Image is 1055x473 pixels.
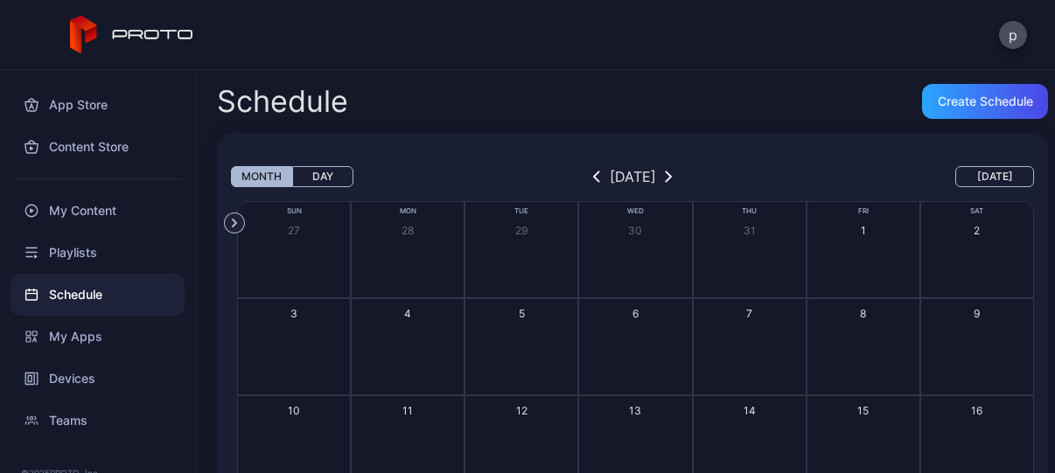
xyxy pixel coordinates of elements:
[693,298,807,395] button: 7
[920,298,1034,395] button: 9
[807,298,920,395] button: 8
[807,201,920,298] button: 1
[971,403,982,418] div: 16
[920,205,1034,217] div: Sat
[632,306,639,321] div: 6
[10,232,185,274] a: Playlists
[10,400,185,442] a: Teams
[974,306,980,321] div: 9
[292,166,353,187] button: Day
[693,201,807,298] button: 31
[578,201,692,298] button: 30
[744,403,756,418] div: 14
[628,223,642,238] div: 30
[693,205,807,217] div: Thu
[807,205,920,217] div: Fri
[217,86,348,117] h2: Schedule
[402,223,414,238] div: 28
[465,205,578,217] div: Tue
[290,306,297,321] div: 3
[10,358,185,400] a: Devices
[974,223,980,238] div: 2
[920,201,1034,298] button: 2
[404,306,411,321] div: 4
[10,316,185,358] a: My Apps
[288,403,300,418] div: 10
[610,166,656,187] div: [DATE]
[922,84,1048,119] button: Create Schedule
[578,205,692,217] div: Wed
[10,84,185,126] a: App Store
[519,306,525,321] div: 5
[237,201,351,298] button: 27
[629,403,641,418] div: 13
[351,298,465,395] button: 4
[237,298,351,395] button: 3
[351,201,465,298] button: 28
[955,166,1034,187] button: [DATE]
[857,403,869,418] div: 15
[351,205,465,217] div: Mon
[465,201,578,298] button: 29
[465,298,578,395] button: 5
[10,274,185,316] a: Schedule
[231,166,292,187] button: Month
[237,205,351,217] div: Sun
[10,126,185,168] a: Content Store
[402,403,413,418] div: 11
[578,298,692,395] button: 6
[516,403,527,418] div: 12
[515,223,527,238] div: 29
[861,223,866,238] div: 1
[938,94,1033,108] div: Create Schedule
[10,190,185,232] a: My Content
[746,306,752,321] div: 7
[744,223,756,238] div: 31
[288,223,300,238] div: 27
[860,306,866,321] div: 8
[999,21,1027,49] button: p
